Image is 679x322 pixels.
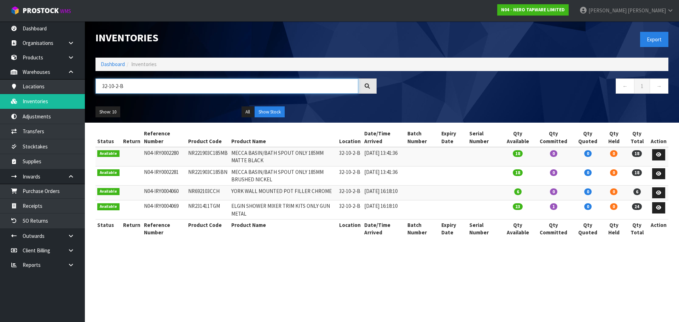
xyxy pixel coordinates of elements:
[633,188,641,195] span: 6
[95,128,121,147] th: Status
[337,219,362,238] th: Location
[60,8,71,14] small: WMS
[628,7,666,14] span: [PERSON_NAME]
[242,106,254,118] button: All
[186,219,230,238] th: Product Code
[440,219,467,238] th: Expiry Date
[649,219,668,238] th: Action
[230,147,337,166] td: MECCA BASIN/BATH SPOUT ONLY 185MM MATTE BLACK
[337,200,362,219] td: 32-10-2-B
[632,203,642,210] span: 24
[255,106,285,118] button: Show Stock
[337,166,362,185] td: 32-10-2-B
[97,150,120,157] span: Available
[649,128,668,147] th: Action
[11,6,19,15] img: cube-alt.png
[230,200,337,219] td: ELGIN SHOWER MIXER TRIM KITS ONLY GUN METAL
[501,219,534,238] th: Qty Available
[550,150,557,157] span: 0
[186,200,230,219] td: NR231411TGM
[387,78,668,96] nav: Page navigation
[97,169,120,176] span: Available
[610,188,617,195] span: 0
[23,6,59,15] span: ProStock
[584,188,592,195] span: 0
[513,150,523,157] span: 18
[95,219,121,238] th: Status
[632,169,642,176] span: 18
[362,166,406,185] td: [DATE] 13:41:36
[337,128,362,147] th: Location
[610,169,617,176] span: 0
[514,188,522,195] span: 6
[440,128,467,147] th: Expiry Date
[468,219,501,238] th: Serial Number
[497,4,569,16] a: N04 - NERO TAPWARE LIMITED
[625,219,649,238] th: Qty Total
[584,169,592,176] span: 0
[186,166,230,185] td: NR221903C185BN
[632,150,642,157] span: 18
[95,106,120,118] button: Show: 10
[362,200,406,219] td: [DATE] 16:18:10
[513,169,523,176] span: 18
[142,166,186,185] td: N04-IRY0002281
[616,78,634,94] a: ←
[186,128,230,147] th: Product Code
[142,128,186,147] th: Reference Number
[610,150,617,157] span: 0
[362,219,406,238] th: Date/Time Arrived
[406,128,440,147] th: Batch Number
[337,185,362,200] td: 32-10-2-B
[101,61,125,68] a: Dashboard
[501,7,565,13] strong: N04 - NERO TAPWARE LIMITED
[634,78,650,94] a: 1
[186,185,230,200] td: NR692103CCH
[550,203,557,210] span: 1
[534,128,573,147] th: Qty Committed
[650,78,668,94] a: →
[534,219,573,238] th: Qty Committed
[121,219,142,238] th: Return
[142,185,186,200] td: N04-IRY0004060
[406,219,440,238] th: Batch Number
[468,128,501,147] th: Serial Number
[97,203,120,210] span: Available
[550,188,557,195] span: 0
[610,203,617,210] span: 0
[573,128,603,147] th: Qty Quoted
[362,147,406,166] td: [DATE] 13:41:36
[584,150,592,157] span: 0
[362,128,406,147] th: Date/Time Arrived
[97,188,120,195] span: Available
[142,219,186,238] th: Reference Number
[550,169,557,176] span: 0
[588,7,627,14] span: [PERSON_NAME]
[230,219,337,238] th: Product Name
[230,128,337,147] th: Product Name
[584,203,592,210] span: 0
[625,128,649,147] th: Qty Total
[337,147,362,166] td: 32-10-2-B
[142,147,186,166] td: N04-IRY0002280
[603,219,625,238] th: Qty Held
[121,128,142,147] th: Return
[603,128,625,147] th: Qty Held
[230,166,337,185] td: MECCA BASIN/BATH SPOUT ONLY 185MM BRUSHED NICKEL
[186,147,230,166] td: NR221903C185MB
[513,203,523,210] span: 23
[573,219,603,238] th: Qty Quoted
[142,200,186,219] td: N04-IRY0004069
[95,32,377,43] h1: Inventories
[230,185,337,200] td: YORK WALL MOUNTED POT FILLER CHROME
[362,185,406,200] td: [DATE] 16:18:10
[95,78,358,94] input: Search inventories
[640,32,668,47] button: Export
[501,128,534,147] th: Qty Available
[131,61,157,68] span: Inventories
